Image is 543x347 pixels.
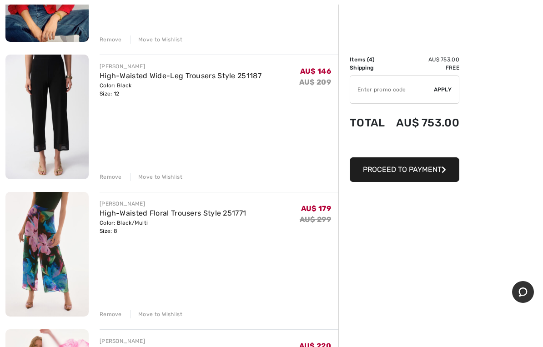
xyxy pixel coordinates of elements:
span: AU$ 146 [300,67,331,75]
span: Apply [434,85,452,94]
td: Free [389,64,459,72]
input: Promo code [350,76,434,103]
td: AU$ 753.00 [389,55,459,64]
div: Color: Black Size: 12 [100,81,261,98]
span: AU$ 179 [301,204,331,213]
img: High-Waisted Wide-Leg Trousers Style 251187 [5,55,89,179]
iframe: PayPal [350,138,459,154]
div: Move to Wishlist [131,173,182,181]
a: High-Waisted Wide-Leg Trousers Style 251187 [100,71,261,80]
div: Remove [100,35,122,44]
div: Move to Wishlist [131,35,182,44]
span: Proceed to Payment [363,165,442,174]
div: Remove [100,173,122,181]
div: [PERSON_NAME] [100,337,246,345]
a: High-Waisted Floral Trousers Style 251771 [100,209,246,217]
td: Total [350,107,389,138]
s: AU$ 299 [300,215,331,224]
span: 4 [369,56,372,63]
div: Color: Black/Multi Size: 8 [100,219,246,235]
s: AU$ 209 [299,78,331,86]
div: [PERSON_NAME] [100,200,246,208]
td: Items ( ) [350,55,389,64]
img: High-Waisted Floral Trousers Style 251771 [5,192,89,317]
td: Shipping [350,64,389,72]
td: AU$ 753.00 [389,107,459,138]
div: Remove [100,310,122,318]
iframe: Opens a widget where you can chat to one of our agents [512,281,534,304]
div: [PERSON_NAME] [100,62,261,70]
button: Proceed to Payment [350,157,459,182]
div: Move to Wishlist [131,310,182,318]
